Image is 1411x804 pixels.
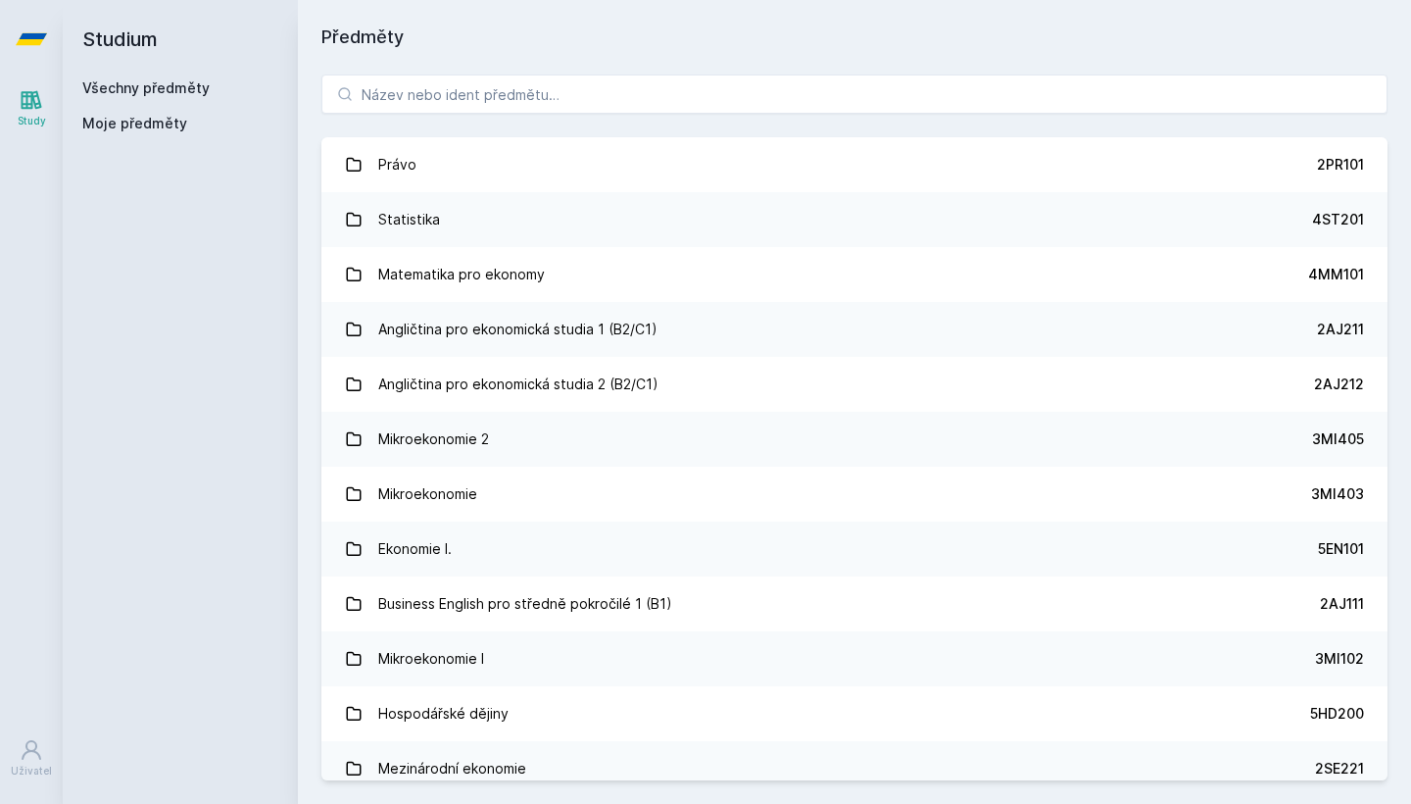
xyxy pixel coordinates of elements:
a: Statistika 4ST201 [321,192,1387,247]
a: Mikroekonomie I 3MI102 [321,631,1387,686]
div: Mikroekonomie [378,475,477,514]
div: Uživatel [11,764,52,779]
h1: Předměty [321,24,1387,51]
div: 3MI403 [1311,484,1364,504]
input: Název nebo ident předmětu… [321,75,1387,114]
a: Hospodářské dějiny 5HD200 [321,686,1387,741]
div: Ekonomie I. [378,529,452,569]
div: 2SE221 [1315,759,1364,779]
a: Angličtina pro ekonomická studia 1 (B2/C1) 2AJ211 [321,302,1387,357]
a: Mezinárodní ekonomie 2SE221 [321,741,1387,796]
div: 2PR101 [1317,155,1364,175]
a: Uživatel [4,729,59,788]
a: Business English pro středně pokročilé 1 (B1) 2AJ111 [321,577,1387,631]
div: Mikroekonomie 2 [378,420,489,459]
div: Mikroekonomie I [378,639,484,678]
div: 5HD200 [1310,704,1364,724]
span: Moje předměty [82,114,187,133]
div: Mezinárodní ekonomie [378,749,526,788]
a: Všechny předměty [82,79,210,96]
div: 4ST201 [1312,210,1364,229]
a: Mikroekonomie 3MI403 [321,467,1387,522]
div: Právo [378,145,416,184]
a: Mikroekonomie 2 3MI405 [321,412,1387,467]
div: 4MM101 [1308,265,1364,284]
a: Právo 2PR101 [321,137,1387,192]
div: 2AJ111 [1320,594,1364,614]
div: Angličtina pro ekonomická studia 2 (B2/C1) [378,365,658,404]
div: Hospodářské dějiny [378,694,509,733]
a: Ekonomie I. 5EN101 [321,522,1387,577]
a: Angličtina pro ekonomická studia 2 (B2/C1) 2AJ212 [321,357,1387,412]
a: Matematika pro ekonomy 4MM101 [321,247,1387,302]
a: Study [4,78,59,138]
div: Matematika pro ekonomy [378,255,545,294]
div: Business English pro středně pokročilé 1 (B1) [378,584,672,624]
div: 2AJ212 [1314,375,1364,394]
div: Statistika [378,200,440,239]
div: 3MI405 [1312,429,1364,449]
div: Study [18,114,46,128]
div: 5EN101 [1318,539,1364,559]
div: 2AJ211 [1317,320,1364,339]
div: Angličtina pro ekonomická studia 1 (B2/C1) [378,310,657,349]
div: 3MI102 [1315,649,1364,669]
